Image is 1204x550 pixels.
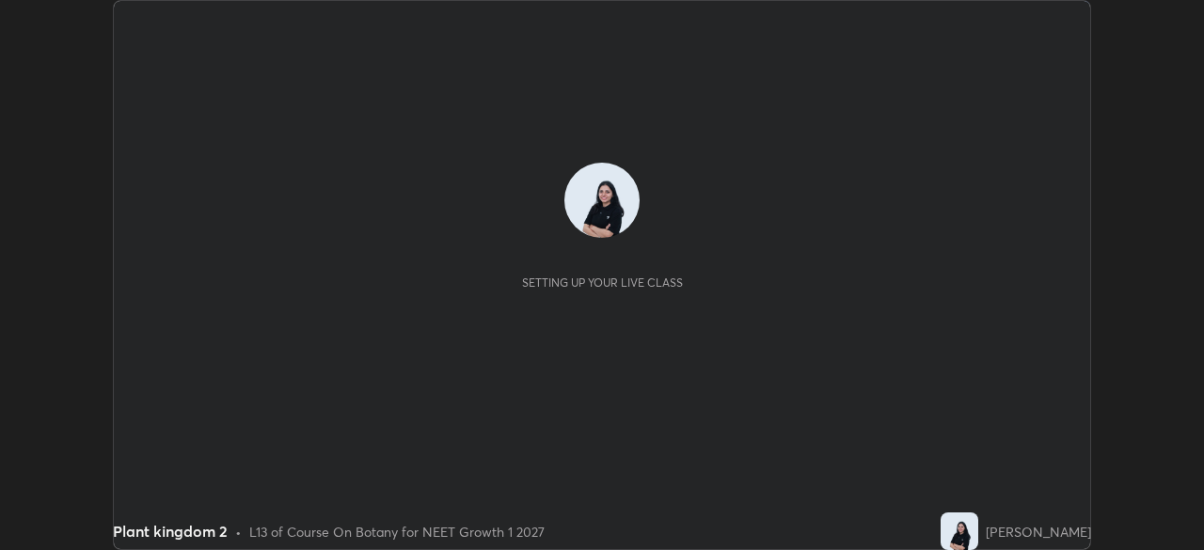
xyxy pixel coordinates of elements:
[522,275,683,290] div: Setting up your live class
[986,522,1091,542] div: [PERSON_NAME]
[235,522,242,542] div: •
[941,512,978,550] img: 682439d8e90a44c985a6d4fe2be3bbc8.jpg
[249,522,545,542] div: L13 of Course On Botany for NEET Growth 1 2027
[564,163,640,238] img: 682439d8e90a44c985a6d4fe2be3bbc8.jpg
[113,520,228,542] div: Plant kingdom 2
